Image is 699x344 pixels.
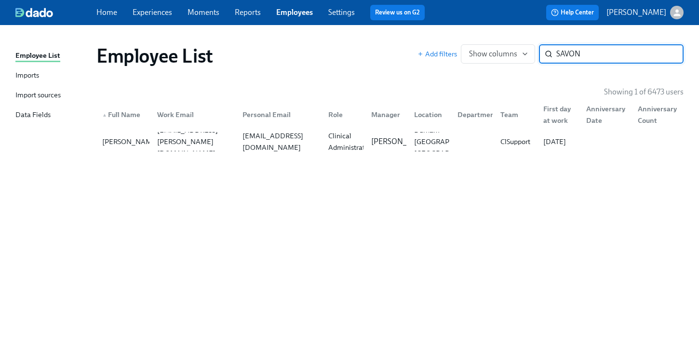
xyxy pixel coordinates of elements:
[15,8,96,17] a: dado
[276,8,313,17] a: Employees
[239,109,321,120] div: Personal Email
[188,8,219,17] a: Moments
[15,50,89,62] a: Employee List
[15,90,61,102] div: Import sources
[96,44,213,67] h1: Employee List
[546,5,599,20] button: Help Center
[15,8,53,17] img: dado
[133,8,172,17] a: Experiences
[321,105,363,124] div: Role
[15,70,89,82] a: Imports
[539,136,578,147] div: [DATE]
[149,105,235,124] div: Work Email
[450,105,493,124] div: Department
[98,109,149,120] div: Full Name
[536,105,578,124] div: First day at work
[98,105,149,124] div: ▲Full Name
[606,6,684,19] button: [PERSON_NAME]
[370,5,425,20] button: Review us on G2
[363,105,406,124] div: Manager
[539,103,578,126] div: First day at work
[606,7,666,18] p: [PERSON_NAME]
[324,109,363,120] div: Role
[604,87,684,97] p: Showing 1 of 6473 users
[153,124,235,159] div: [EMAIL_ADDRESS][PERSON_NAME][DOMAIN_NAME]
[497,136,536,147] div: ClSupport
[410,109,449,120] div: Location
[15,70,39,82] div: Imports
[328,8,355,17] a: Settings
[96,8,117,17] a: Home
[410,124,489,159] div: Durham [GEOGRAPHIC_DATA] [GEOGRAPHIC_DATA]
[578,105,630,124] div: Anniversary Date
[375,8,420,17] a: Review us on G2
[239,130,321,153] div: [EMAIL_ADDRESS][DOMAIN_NAME]
[551,8,594,17] span: Help Center
[102,113,107,118] span: ▲
[324,130,375,153] div: Clinical Administrator
[582,103,630,126] div: Anniversary Date
[15,50,60,62] div: Employee List
[556,44,684,64] input: Search by name
[469,49,527,59] span: Show columns
[96,128,684,155] a: [PERSON_NAME][EMAIL_ADDRESS][PERSON_NAME][DOMAIN_NAME][EMAIL_ADDRESS][DOMAIN_NAME]Clinical Admini...
[98,136,162,147] div: [PERSON_NAME]
[371,136,431,147] p: [PERSON_NAME]
[630,105,682,124] div: Anniversary Count
[15,90,89,102] a: Import sources
[367,109,406,120] div: Manager
[493,105,536,124] div: Team
[461,44,535,64] button: Show columns
[454,109,501,120] div: Department
[15,109,51,121] div: Data Fields
[406,105,449,124] div: Location
[634,103,682,126] div: Anniversary Count
[153,109,235,120] div: Work Email
[417,49,457,59] button: Add filters
[235,8,261,17] a: Reports
[235,105,321,124] div: Personal Email
[15,109,89,121] a: Data Fields
[497,109,536,120] div: Team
